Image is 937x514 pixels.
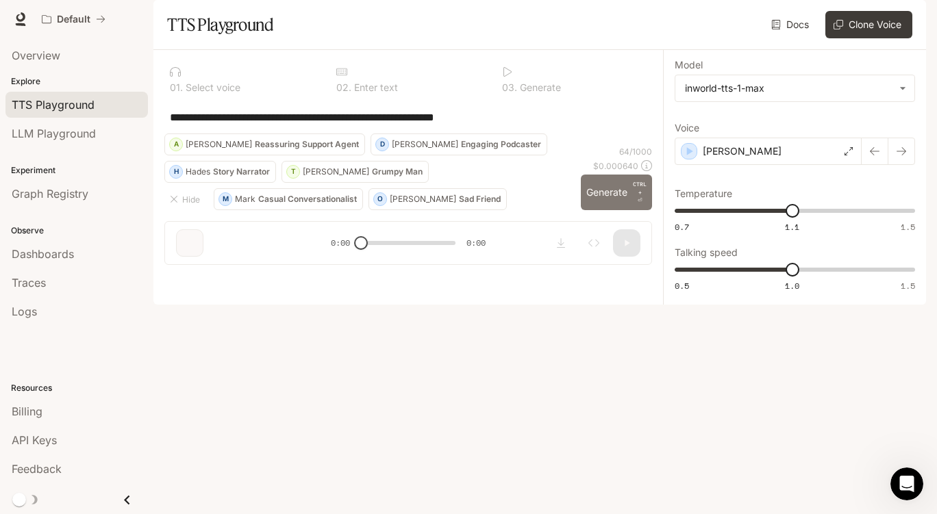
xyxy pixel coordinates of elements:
button: MMarkCasual Conversationalist [214,188,363,210]
p: CTRL + [633,180,647,196]
p: Enter text [351,83,398,92]
button: D[PERSON_NAME]Engaging Podcaster [371,133,547,155]
button: T[PERSON_NAME]Grumpy Man [282,161,429,183]
p: 64 / 1000 [619,146,652,157]
p: Voice [675,123,699,133]
div: D [376,133,388,155]
div: M [219,188,232,210]
p: [PERSON_NAME] [703,144,782,158]
p: Reassuring Support Agent [255,140,359,149]
p: Default [57,14,90,25]
p: Model [675,60,703,70]
a: Docs [769,11,814,38]
p: Talking speed [675,248,738,257]
p: Sad Friend [459,195,501,203]
button: O[PERSON_NAME]Sad Friend [368,188,507,210]
span: 1.0 [785,280,799,292]
iframe: Intercom live chat [890,467,923,500]
p: Casual Conversationalist [258,195,357,203]
button: HHadesStory Narrator [164,161,276,183]
p: [PERSON_NAME] [186,140,252,149]
p: ⏎ [633,180,647,205]
p: 0 3 . [502,83,517,92]
p: [PERSON_NAME] [303,168,369,176]
button: Hide [164,188,208,210]
button: GenerateCTRL +⏎ [581,175,652,210]
span: 0.5 [675,280,689,292]
span: 1.1 [785,221,799,233]
h1: TTS Playground [167,11,273,38]
span: 1.5 [901,221,915,233]
button: A[PERSON_NAME]Reassuring Support Agent [164,133,365,155]
p: Engaging Podcaster [461,140,541,149]
button: Clone Voice [825,11,912,38]
p: Grumpy Man [372,168,423,176]
div: inworld-tts-1-max [685,81,892,95]
div: A [170,133,182,155]
p: Generate [517,83,561,92]
p: 0 1 . [170,83,183,92]
span: 0.7 [675,221,689,233]
div: H [170,161,182,183]
p: [PERSON_NAME] [392,140,458,149]
p: 0 2 . [336,83,351,92]
button: All workspaces [36,5,112,33]
p: Select voice [183,83,240,92]
span: 1.5 [901,280,915,292]
p: Temperature [675,189,732,198]
p: $ 0.000640 [593,160,638,172]
div: O [374,188,386,210]
p: [PERSON_NAME] [390,195,456,203]
p: Mark [235,195,255,203]
div: inworld-tts-1-max [675,75,914,101]
p: Story Narrator [213,168,270,176]
p: Hades [186,168,210,176]
div: T [287,161,299,183]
